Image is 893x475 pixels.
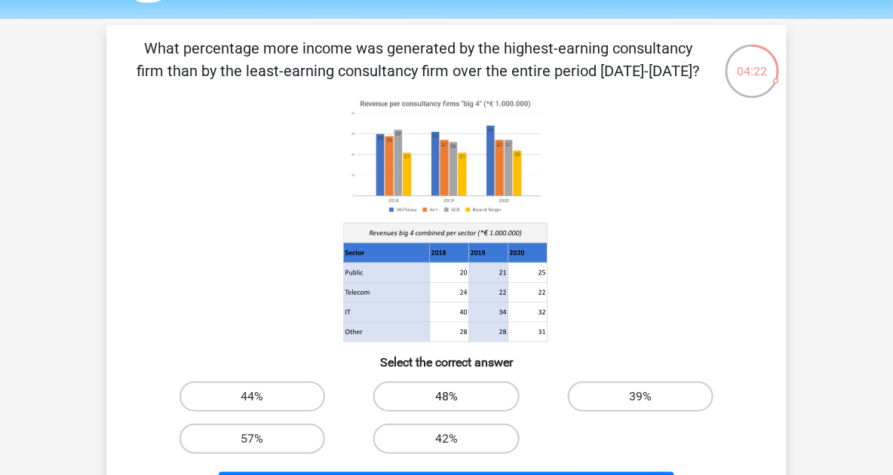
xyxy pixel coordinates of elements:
label: 42% [373,424,519,454]
label: 44% [180,382,325,412]
p: What percentage more income was generated by the highest-earning consultancy firm than by the lea... [130,37,706,82]
div: 04:22 [724,43,781,81]
label: 57% [180,424,325,454]
h6: Select the correct answer [130,343,763,369]
label: 48% [373,382,519,412]
label: 39% [568,382,713,412]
